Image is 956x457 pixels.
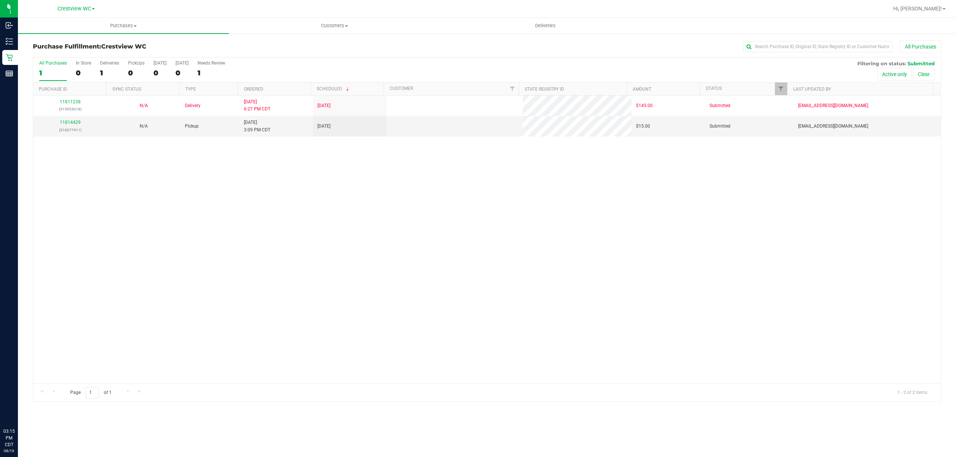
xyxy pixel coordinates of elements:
span: [DATE] 3:09 PM CDT [244,119,270,133]
a: Type [185,87,196,92]
span: Submitted [907,60,935,66]
span: [EMAIL_ADDRESS][DOMAIN_NAME] [798,102,868,109]
div: In Store [76,60,91,66]
div: 0 [128,69,145,77]
p: 03:15 PM CDT [3,428,15,448]
span: Page of 1 [64,387,118,398]
span: 1 - 2 of 2 items [891,387,933,398]
span: Delivery [185,102,201,109]
div: Needs Review [198,60,225,66]
div: 1 [198,69,225,77]
div: 1 [39,69,67,77]
div: Deliveries [100,60,119,66]
a: Scheduled [317,86,351,91]
span: [DATE] 6:27 PM CDT [244,98,270,113]
a: Customer [390,86,413,91]
a: Filter [506,82,519,95]
p: 08/19 [3,448,15,454]
div: 0 [153,69,167,77]
button: N/A [140,123,148,130]
span: $15.00 [636,123,650,130]
div: [DATE] [176,60,189,66]
p: (315953018) [38,106,102,113]
span: Hi, [PERSON_NAME]! [893,6,942,12]
span: Submitted [710,123,730,130]
inline-svg: Reports [6,70,13,77]
iframe: Resource center [7,397,30,420]
span: [DATE] [317,123,330,130]
button: N/A [140,102,148,109]
inline-svg: Inbound [6,22,13,29]
span: [DATE] [317,102,330,109]
button: Active only [877,68,912,81]
div: [DATE] [153,60,167,66]
inline-svg: Retail [6,54,13,61]
span: Purchases [18,22,229,29]
div: 0 [76,69,91,77]
div: 1 [100,69,119,77]
button: All Purchases [900,40,941,53]
input: Search Purchase ID, Original ID, State Registry ID or Customer Name... [743,41,893,52]
a: State Registry ID [525,87,564,92]
a: Last Updated By [793,87,831,92]
span: Filtering on status: [857,60,906,66]
div: All Purchases [39,60,67,66]
input: 1 [86,387,99,398]
a: Purchase ID [39,87,67,92]
span: Pickup [185,123,199,130]
span: Customers [229,22,440,29]
a: Status [706,86,722,91]
a: Amount [633,87,651,92]
span: Not Applicable [140,103,148,108]
a: Ordered [244,87,263,92]
a: Sync Status [112,87,141,92]
a: Filter [775,82,787,95]
a: 11811238 [60,99,81,104]
span: Submitted [710,102,730,109]
inline-svg: Inventory [6,38,13,45]
span: Deliveries [525,22,566,29]
h3: Purchase Fulfillment: [33,43,336,50]
a: Deliveries [440,18,651,34]
button: Clear [913,68,935,81]
span: [EMAIL_ADDRESS][DOMAIN_NAME] [798,123,868,130]
span: Not Applicable [140,123,148,129]
p: (316077411) [38,126,102,134]
a: 11814429 [60,120,81,125]
span: Crestview WC [58,6,91,12]
span: Crestview WC [101,43,146,50]
span: $145.00 [636,102,653,109]
div: PickUps [128,60,145,66]
a: Purchases [18,18,229,34]
div: 0 [176,69,189,77]
a: Customers [229,18,440,34]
